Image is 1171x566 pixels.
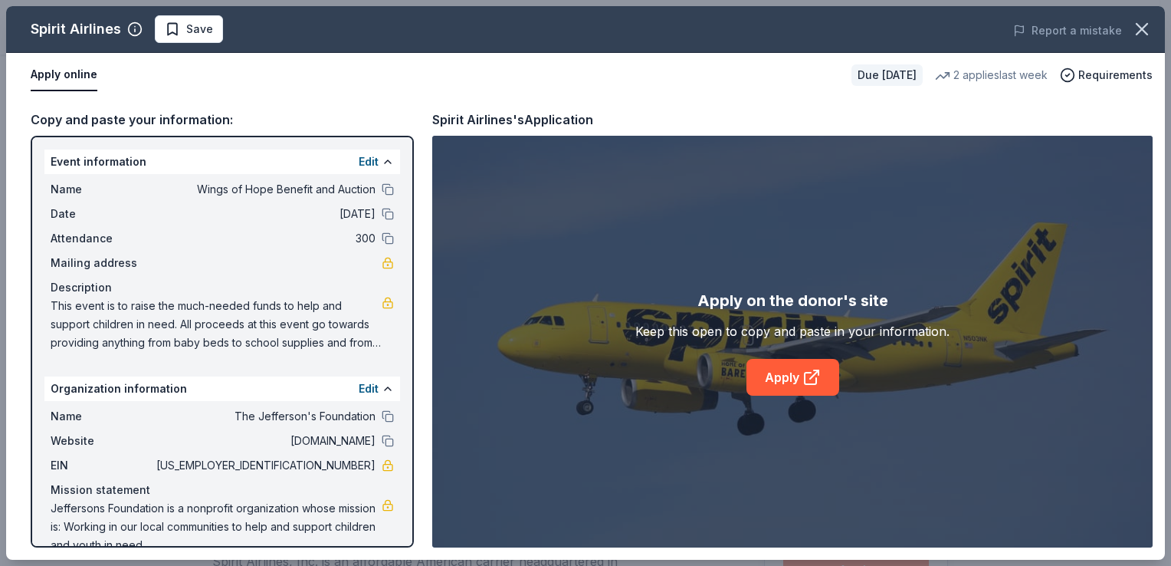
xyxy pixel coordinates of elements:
[746,359,839,396] a: Apply
[359,380,379,398] button: Edit
[153,456,376,475] span: [US_EMPLOYER_IDENTIFICATION_NUMBER]
[31,110,414,130] div: Copy and paste your information:
[51,432,153,450] span: Website
[1013,21,1122,40] button: Report a mistake
[51,499,382,554] span: Jeffersons Foundation is a nonprofit organization whose mission is: Working in our local communit...
[51,254,153,272] span: Mailing address
[51,229,153,248] span: Attendance
[51,456,153,475] span: EIN
[1078,66,1153,84] span: Requirements
[1060,66,1153,84] button: Requirements
[153,180,376,199] span: Wings of Hope Benefit and Auction
[155,15,223,43] button: Save
[51,481,394,499] div: Mission statement
[697,288,888,313] div: Apply on the donor's site
[432,110,593,130] div: Spirit Airlines's Application
[153,432,376,450] span: [DOMAIN_NAME]
[51,180,153,199] span: Name
[31,17,121,41] div: Spirit Airlines
[51,407,153,426] span: Name
[153,229,376,248] span: 300
[44,377,400,401] div: Organization information
[935,66,1048,84] div: 2 applies last week
[153,205,376,223] span: [DATE]
[51,205,153,223] span: Date
[359,153,379,171] button: Edit
[51,278,394,297] div: Description
[51,297,382,352] span: This event is to raise the much-needed funds to help and support children in need. All proceeds a...
[186,20,213,38] span: Save
[44,150,400,174] div: Event information
[851,64,923,86] div: Due [DATE]
[153,407,376,426] span: The Jefferson's Foundation
[635,322,950,341] div: Keep this open to copy and paste in your information.
[31,59,97,91] button: Apply online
